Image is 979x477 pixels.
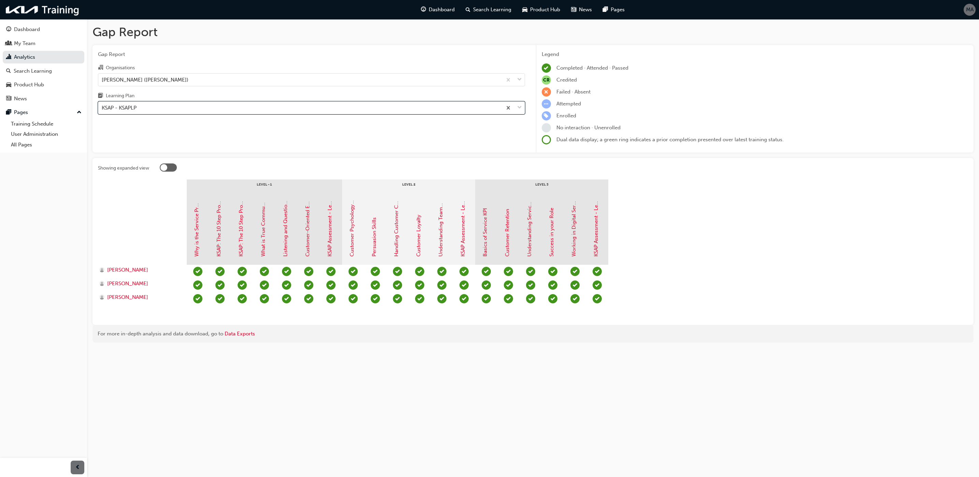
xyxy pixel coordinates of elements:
a: Success in your Role [549,208,555,257]
span: news-icon [6,96,11,102]
a: Training Schedule [8,119,84,129]
span: prev-icon [75,463,80,472]
span: learningRecordVerb_PASS-icon [437,267,446,276]
div: Organisations [106,64,135,71]
span: Dashboard [429,6,455,14]
a: Dashboard [3,23,84,36]
span: learningRecordVerb_PASS-icon [393,294,402,303]
span: learningRecordVerb_COMPLETE-icon [282,267,291,276]
span: Failed · Absent [556,89,591,95]
span: Completed · Attended · Passed [556,65,628,71]
a: All Pages [8,140,84,150]
span: Gap Report [98,50,525,58]
div: Dashboard [14,26,40,33]
span: learningRecordVerb_COMPLETE-icon [548,267,557,276]
span: learningRecordVerb_PASS-icon [482,267,491,276]
div: My Team [14,40,36,47]
div: Level 2 [342,179,475,197]
span: organisation-icon [98,65,103,71]
span: learningRecordVerb_PASS-icon [459,294,469,303]
a: car-iconProduct Hub [517,3,566,17]
span: learningRecordVerb_PASS-icon [593,267,602,276]
span: learningRecordVerb_PASS-icon [371,280,380,290]
span: Pages [611,6,625,14]
img: kia-training [3,3,82,17]
a: guage-iconDashboard [415,3,460,17]
span: search-icon [6,68,11,74]
span: guage-icon [421,5,426,14]
span: learningRecordVerb_FAIL-icon [542,87,551,97]
span: learningRecordVerb_PASS-icon [415,267,424,276]
span: learningRecordVerb_PASS-icon [304,294,313,303]
span: [PERSON_NAME] [107,280,148,288]
span: learningRecordVerb_COMPLETE-icon [193,267,202,276]
span: learningRecordVerb_COMPLETE-icon [570,267,580,276]
div: News [14,95,27,103]
span: search-icon [466,5,470,14]
a: Working in Digital Service Tools [571,182,577,257]
span: Search Learning [473,6,511,14]
span: Attempted [556,101,581,107]
span: learningRecordVerb_PASS-icon [193,280,202,290]
div: Product Hub [14,81,44,89]
span: learningRecordVerb_NONE-icon [542,123,551,132]
a: [PERSON_NAME] [99,293,180,301]
span: up-icon [77,108,82,117]
span: learningRecordVerb_PASS-icon [349,280,358,290]
span: learningRecordVerb_PASS-icon [260,280,269,290]
span: learningRecordVerb_COMPLETE-icon [542,63,551,73]
span: learningRecordVerb_PASS-icon [415,280,424,290]
span: learningRecordVerb_PASS-icon [326,294,336,303]
a: Customer Retention [504,209,510,257]
a: Product Hub [3,78,84,91]
span: people-icon [6,41,11,47]
a: news-iconNews [566,3,597,17]
a: Understanding Service Quality Management [526,152,533,257]
a: Handling Customer Complaints [393,182,399,257]
span: learningRecordVerb_COMPLETE-icon [548,280,557,290]
span: learningRecordVerb_PASS-icon [215,294,225,303]
span: learningRecordVerb_PASS-icon [371,294,380,303]
span: learningRecordVerb_PASS-icon [526,294,535,303]
span: learningRecordVerb_PASS-icon [282,294,291,303]
a: KSAP Assessment - Level 3 [593,194,599,257]
a: User Administration [8,129,84,140]
button: Pages [3,106,84,119]
span: learningplan-icon [98,93,103,99]
span: learningRecordVerb_PASS-icon [482,280,491,290]
span: guage-icon [6,27,11,33]
span: learningRecordVerb_PASS-icon [304,280,313,290]
span: learningRecordVerb_ATTEMPT-icon [542,99,551,109]
span: car-icon [522,5,527,14]
span: learningRecordVerb_PASS-icon [437,280,446,290]
a: Understanding Teamwork [438,195,444,257]
span: learningRecordVerb_COMPLETE-icon [260,267,269,276]
a: Basics of Service KPI [482,208,488,257]
span: car-icon [6,82,11,88]
span: learningRecordVerb_PASS-icon [193,294,202,303]
span: learningRecordVerb_PASS-icon [593,280,602,290]
a: Customer Loyalty [415,215,422,257]
span: learningRecordVerb_PASS-icon [371,267,380,276]
a: Analytics [3,51,84,63]
a: [PERSON_NAME] [99,266,180,274]
span: learningRecordVerb_COMPLETE-icon [570,294,580,303]
span: learningRecordVerb_COMPLETE-icon [326,267,336,276]
span: learningRecordVerb_PASS-icon [215,280,225,290]
span: learningRecordVerb_PASS-icon [260,294,269,303]
span: learningRecordVerb_PASS-icon [282,280,291,290]
a: My Team [3,37,84,50]
span: learningRecordVerb_PASS-icon [459,267,469,276]
div: Level - 1 [187,179,342,197]
span: learningRecordVerb_PASS-icon [504,267,513,276]
span: learningRecordVerb_PASS-icon [504,280,513,290]
span: pages-icon [6,110,11,116]
span: learningRecordVerb_PASS-icon [393,280,402,290]
a: pages-iconPages [597,3,630,17]
span: learningRecordVerb_PASS-icon [437,294,446,303]
span: [PERSON_NAME] [107,266,148,274]
span: learningRecordVerb_PASS-icon [526,267,535,276]
div: Legend [542,50,968,58]
span: News [579,6,592,14]
span: learningRecordVerb_PASS-icon [482,294,491,303]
